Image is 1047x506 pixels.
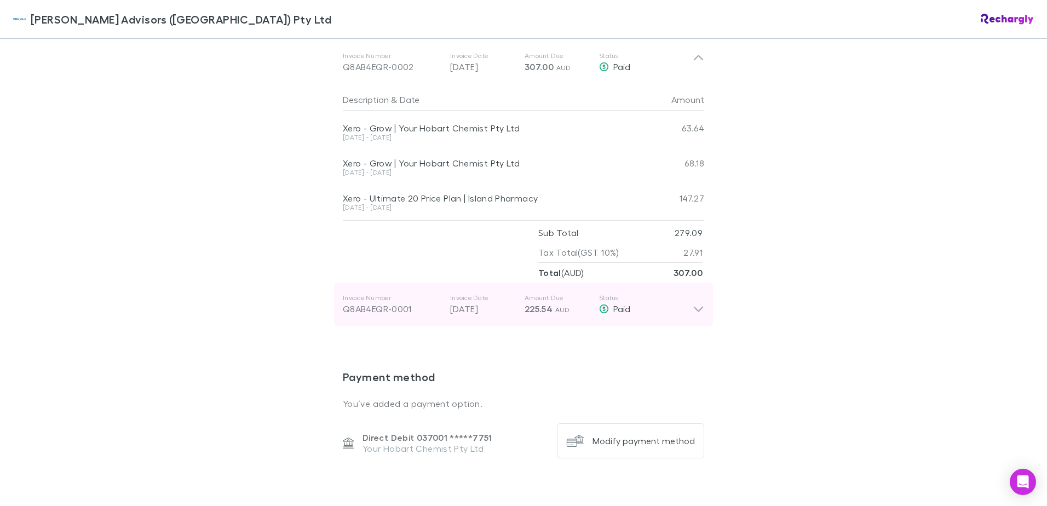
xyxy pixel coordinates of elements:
[343,204,638,211] div: [DATE] - [DATE]
[334,283,713,326] div: Invoice NumberQ8AB4EQR-0001Invoice Date[DATE]Amount Due225.54 AUDStatusPaid
[334,41,713,84] div: Invoice NumberQ8AB4EQR-0002Invoice Date[DATE]Amount Due307.00 AUDStatusPaid
[343,89,634,111] div: &
[343,60,441,73] div: Q8AB4EQR-0002
[557,423,704,458] button: Modify payment method
[599,294,693,302] p: Status
[674,267,703,278] strong: 307.00
[525,294,590,302] p: Amount Due
[343,89,389,111] button: Description
[31,11,331,27] span: [PERSON_NAME] Advisors ([GEOGRAPHIC_DATA]) Pty Ltd
[343,370,704,388] h3: Payment method
[400,89,419,111] button: Date
[450,51,516,60] p: Invoice Date
[555,306,570,314] span: AUD
[538,243,619,262] p: Tax Total (GST 10%)
[683,243,703,262] p: 27.91
[675,223,703,243] p: 279.09
[613,303,630,314] span: Paid
[343,294,441,302] p: Invoice Number
[538,263,584,283] p: ( AUD )
[343,169,638,176] div: [DATE] - [DATE]
[638,146,704,181] div: 68.18
[343,193,638,204] div: Xero - Ultimate 20 Price Plan | Island Pharmacy
[638,181,704,216] div: 147.27
[343,123,638,134] div: Xero - Grow | Your Hobart Chemist Pty Ltd
[363,432,492,443] p: Direct Debit 037001 ***** 7751
[638,111,704,146] div: 63.64
[525,51,590,60] p: Amount Due
[450,60,516,73] p: [DATE]
[343,134,638,141] div: [DATE] - [DATE]
[13,13,26,26] img: William Buck Advisors (WA) Pty Ltd's Logo
[538,267,561,278] strong: Total
[592,435,695,446] div: Modify payment method
[343,158,638,169] div: Xero - Grow | Your Hobart Chemist Pty Ltd
[613,61,630,72] span: Paid
[981,14,1034,25] img: Rechargly Logo
[556,64,571,72] span: AUD
[343,302,441,315] div: Q8AB4EQR-0001
[525,303,553,314] span: 225.54
[363,443,492,454] p: Your Hobart Chemist Pty Ltd
[343,51,441,60] p: Invoice Number
[450,294,516,302] p: Invoice Date
[599,51,693,60] p: Status
[525,61,554,72] span: 307.00
[1010,469,1036,495] div: Open Intercom Messenger
[538,223,578,243] p: Sub Total
[343,397,704,410] p: You’ve added a payment option.
[450,302,516,315] p: [DATE]
[566,432,584,450] img: Modify payment method's Logo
